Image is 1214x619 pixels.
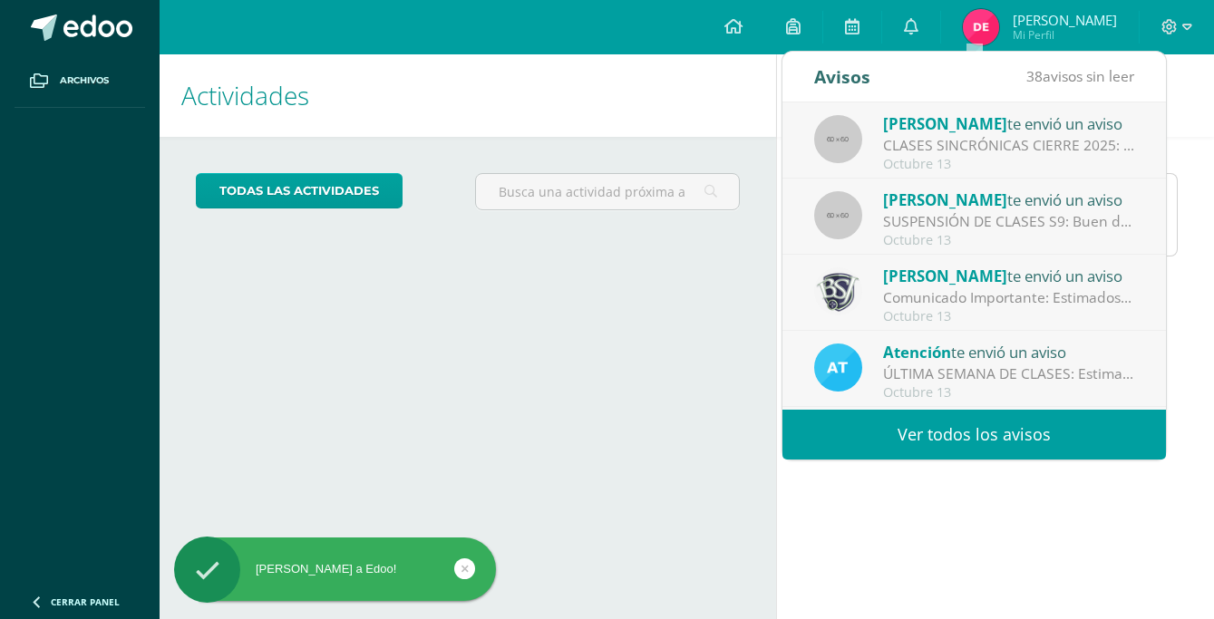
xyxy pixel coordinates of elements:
[883,287,1135,308] div: Comunicado Importante: Estimados padres de familia, revisar imagen adjunta.
[883,211,1135,232] div: SUSPENSIÓN DE CLASES S9: Buen día padres de familia de preprimaria. Les saludo por este medio des...
[883,189,1007,210] span: [PERSON_NAME]
[883,264,1135,287] div: te envió un aviso
[1013,27,1117,43] span: Mi Perfil
[883,135,1135,156] div: CLASES SINCRÓNICAS CIERRE 2025: Buenas noches estimado papitos de PP Es un gusto saludarles por e...
[883,342,951,363] span: Atención
[963,9,999,45] img: d4f6e5c0bc45087b9b3a0da2d030ce7c.png
[883,233,1135,248] div: Octubre 13
[51,595,120,608] span: Cerrar panel
[196,173,403,208] a: todas las Actividades
[883,266,1007,286] span: [PERSON_NAME]
[883,157,1135,172] div: Octubre 13
[883,385,1135,401] div: Octubre 13
[883,188,1135,211] div: te envió un aviso
[883,340,1135,363] div: te envió un aviso
[60,73,109,88] span: Archivos
[181,54,754,137] h1: Actividades
[814,267,862,315] img: 9b923b7a5257eca232f958b02ed92d0f.png
[1026,66,1043,86] span: 38
[1013,11,1117,29] span: [PERSON_NAME]
[883,309,1135,324] div: Octubre 13
[883,363,1135,384] div: ÚLTIMA SEMANA DE CLASES: Estimados padres de familia, Deseamos una semana llena de bendiciones. C...
[1026,66,1134,86] span: avisos sin leer
[814,343,862,392] img: 9fc725f787f6a993fc92a288b7a8b70c.png
[174,561,496,577] div: [PERSON_NAME] a Edoo!
[814,115,862,163] img: 60x60
[814,191,862,239] img: 60x60
[476,174,739,209] input: Busca una actividad próxima aquí...
[15,54,145,108] a: Archivos
[883,113,1007,134] span: [PERSON_NAME]
[883,111,1135,135] div: te envió un aviso
[814,52,870,102] div: Avisos
[782,410,1166,459] a: Ver todos los avisos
